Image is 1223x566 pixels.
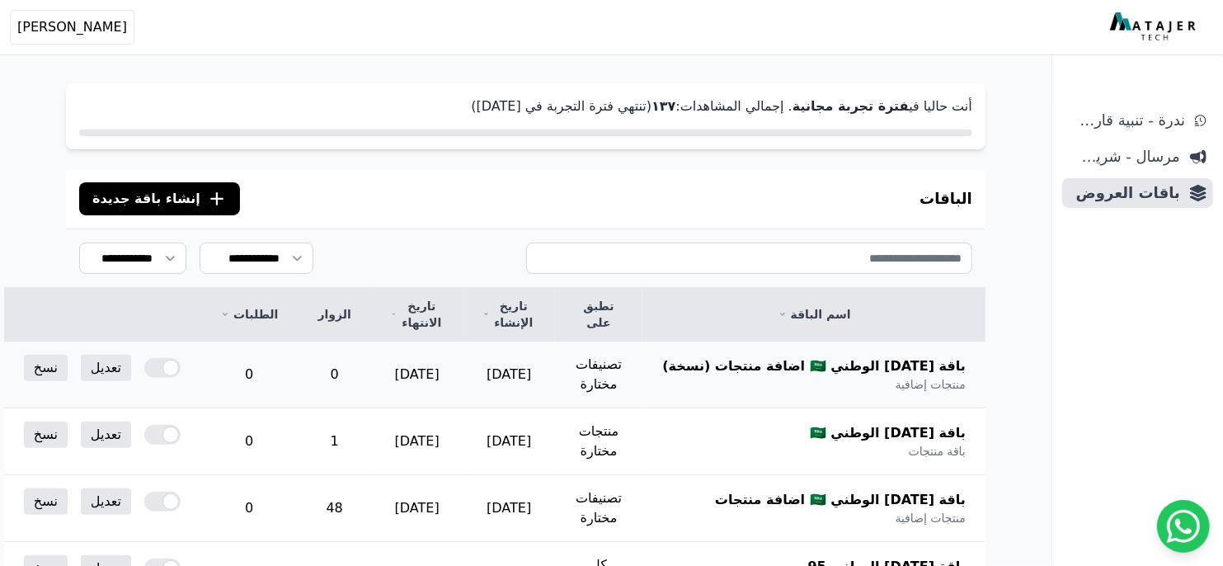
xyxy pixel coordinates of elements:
strong: ١۳٧ [651,98,675,114]
td: [DATE] [371,475,463,542]
td: [DATE] [463,408,555,475]
button: إنشاء باقة جديدة [79,182,240,215]
td: 0 [200,342,298,408]
h3: الباقات [920,187,972,210]
span: باقة [DATE] الوطني 🇸🇦 اضافة منتجات [715,490,966,510]
span: إنشاء باقة جديدة [92,189,200,209]
td: تصنيفات مختارة [555,342,643,408]
span: باقة [DATE] الوطني 🇸🇦 [810,423,966,443]
span: منتجات إضافية [896,510,966,526]
p: أنت حاليا في . إجمالي المشاهدات: (تنتهي فترة التجربة في [DATE]) [79,97,972,116]
a: تعديل [81,355,131,381]
span: [PERSON_NAME] [17,17,127,37]
td: تصنيفات مختارة [555,475,643,542]
td: [DATE] [463,475,555,542]
a: نسخ [24,422,68,448]
td: [DATE] [371,408,463,475]
span: منتجات إضافية [896,376,966,393]
img: MatajerTech Logo [1110,12,1200,42]
a: الطلبات [220,306,278,323]
button: [PERSON_NAME] [10,10,134,45]
th: تطبق على [555,288,643,342]
td: 48 [298,475,370,542]
a: تاريخ الإنشاء [483,298,535,331]
span: باقة [DATE] الوطني 🇸🇦 اضافة منتجات (نسخة) [662,356,966,376]
th: الزوار [298,288,370,342]
td: منتجات مختارة [555,408,643,475]
td: 0 [298,342,370,408]
td: 1 [298,408,370,475]
a: نسخ [24,488,68,515]
a: نسخ [24,355,68,381]
td: 0 [200,408,298,475]
td: 0 [200,475,298,542]
a: تعديل [81,422,131,448]
a: تعديل [81,488,131,515]
a: اسم الباقة [662,306,966,323]
a: تاريخ الانتهاء [391,298,444,331]
strong: فترة تجربة مجانية [793,98,909,114]
td: [DATE] [463,342,555,408]
span: ندرة - تنبية قارب علي النفاذ [1069,109,1185,132]
span: باقات العروض [1069,182,1180,205]
span: باقة منتجات [909,443,966,460]
td: [DATE] [371,342,463,408]
span: مرسال - شريط دعاية [1069,145,1180,168]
